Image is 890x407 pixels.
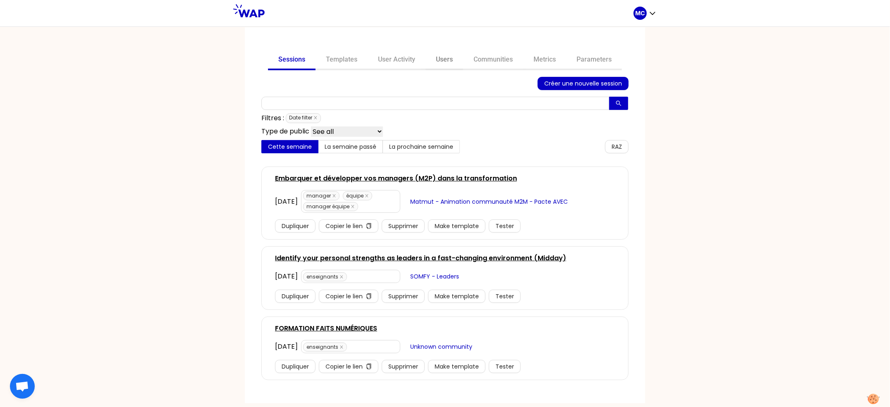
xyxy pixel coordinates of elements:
[366,223,372,230] span: copy
[319,290,378,303] button: Copier le liencopy
[566,50,622,70] a: Parameters
[538,77,629,90] button: Créer une nouvelle session
[275,360,316,373] button: Dupliquer
[366,364,372,370] span: copy
[261,113,284,123] p: Filtres :
[275,197,298,207] div: [DATE]
[313,116,318,120] span: close
[404,270,466,283] button: SOMFY - Leaders
[261,126,309,137] p: Type de public
[428,290,486,303] button: Make template
[275,253,566,263] a: Identify your personal strengths as leaders in a fast-changing environment (Midday)
[404,195,574,208] button: Matmut - Animation communauté M2M - Pacte AVEC
[382,290,425,303] button: Supprimer
[282,292,309,301] span: Dupliquer
[325,143,376,151] span: La semaine passé
[636,9,645,17] p: MC
[435,221,479,231] span: Make template
[489,219,521,233] button: Tester
[316,50,368,70] a: Templates
[286,113,321,123] span: Date filter
[325,362,363,371] span: Copier le lien
[275,290,316,303] button: Dupliquer
[404,340,479,353] button: Unknown community
[495,292,514,301] span: Tester
[366,293,372,300] span: copy
[10,374,35,399] div: Ouvrir le chat
[325,292,363,301] span: Copier le lien
[489,290,521,303] button: Tester
[319,360,378,373] button: Copier le liencopy
[268,143,312,151] span: Cette semaine
[426,50,463,70] a: Users
[275,174,517,183] a: Embarquer et développer vos managers (M2P) dans la transformation
[382,219,425,233] button: Supprimer
[303,191,340,200] span: manager
[428,360,486,373] button: Make template
[410,197,568,206] span: Matmut - Animation communauté M2M - Pacte AVEC
[605,140,629,153] button: RAZ
[410,272,459,281] span: SOMFY - Leaders
[332,194,336,198] span: close
[275,271,298,281] div: [DATE]
[275,324,377,333] a: FORMATION FAITS NUMÉRIQUES
[275,342,298,352] div: [DATE]
[495,221,514,231] span: Tester
[351,205,355,209] span: close
[463,50,523,70] a: Communities
[340,275,344,279] span: close
[609,97,628,110] button: search
[365,194,369,198] span: close
[282,362,309,371] span: Dupliquer
[340,345,344,349] span: close
[388,221,418,231] span: Supprimer
[388,362,418,371] span: Supprimer
[489,360,521,373] button: Tester
[303,343,347,352] span: enseignants
[275,219,316,233] button: Dupliquer
[382,360,425,373] button: Supprimer
[435,292,479,301] span: Make template
[343,191,372,200] span: équipe
[435,362,479,371] span: Make template
[319,219,378,233] button: Copier le liencopy
[634,7,657,20] button: MC
[282,221,309,231] span: Dupliquer
[389,143,453,151] span: La prochaine semaine
[268,50,316,70] a: Sessions
[410,342,472,351] span: Unknown community
[523,50,566,70] a: Metrics
[303,202,358,211] span: manager équipe
[325,221,363,231] span: Copier le lien
[544,79,622,88] span: Créer une nouvelle session
[368,50,426,70] a: User Activity
[388,292,418,301] span: Supprimer
[495,362,514,371] span: Tester
[612,142,622,151] span: RAZ
[428,219,486,233] button: Make template
[303,272,347,281] span: enseignants
[616,100,622,107] span: search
